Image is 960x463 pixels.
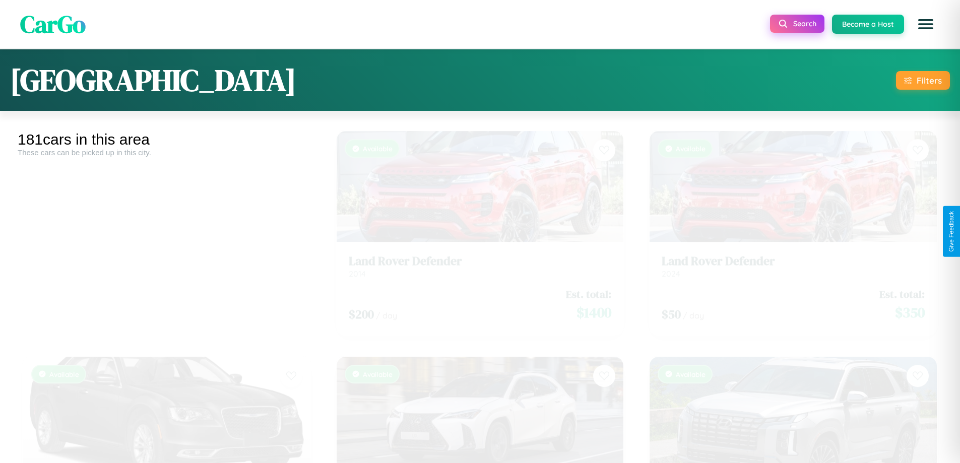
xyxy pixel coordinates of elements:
span: / day [376,301,397,311]
span: $ 200 [349,297,374,313]
span: Available [363,361,393,369]
span: Available [676,135,706,144]
button: Become a Host [832,15,904,34]
span: $ 50 [662,297,681,313]
span: Available [676,361,706,369]
span: $ 1400 [577,293,611,313]
h3: Land Rover Defender [662,245,925,259]
span: Search [793,19,816,28]
span: Available [363,135,393,144]
button: Search [770,15,824,33]
a: Land Rover Defender2014 [349,245,612,270]
div: Give Feedback [948,211,955,252]
span: 2024 [662,259,680,270]
span: Available [49,361,79,369]
span: $ 350 [895,293,925,313]
span: CarGo [20,8,86,41]
span: 2014 [349,259,366,270]
button: Open menu [912,10,940,38]
span: Est. total: [566,278,611,292]
div: These cars can be picked up in this city. [18,148,316,157]
span: / day [683,301,704,311]
a: Land Rover Defender2024 [662,245,925,270]
div: Filters [917,75,942,86]
h3: Land Rover Defender [349,245,612,259]
span: Est. total: [879,278,925,292]
button: Filters [896,71,950,90]
h1: [GEOGRAPHIC_DATA] [10,59,296,101]
div: 181 cars in this area [18,131,316,148]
